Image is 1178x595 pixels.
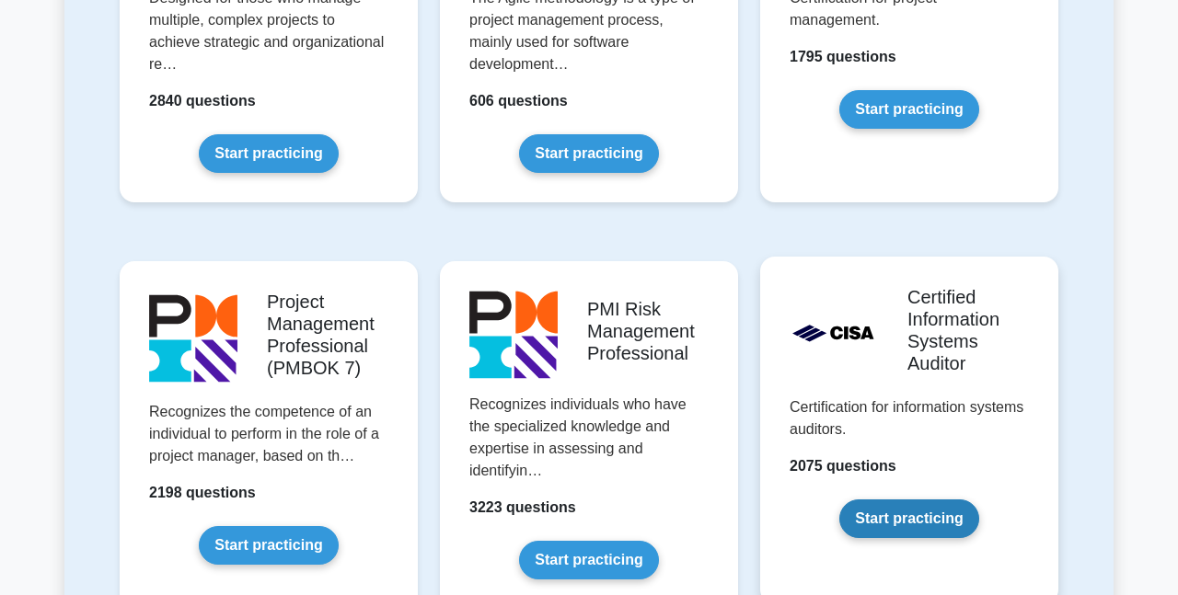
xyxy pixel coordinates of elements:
a: Start practicing [839,90,978,129]
a: Start practicing [199,134,338,173]
a: Start practicing [519,541,658,579]
a: Start practicing [519,134,658,173]
a: Start practicing [199,526,338,565]
a: Start practicing [839,499,978,538]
